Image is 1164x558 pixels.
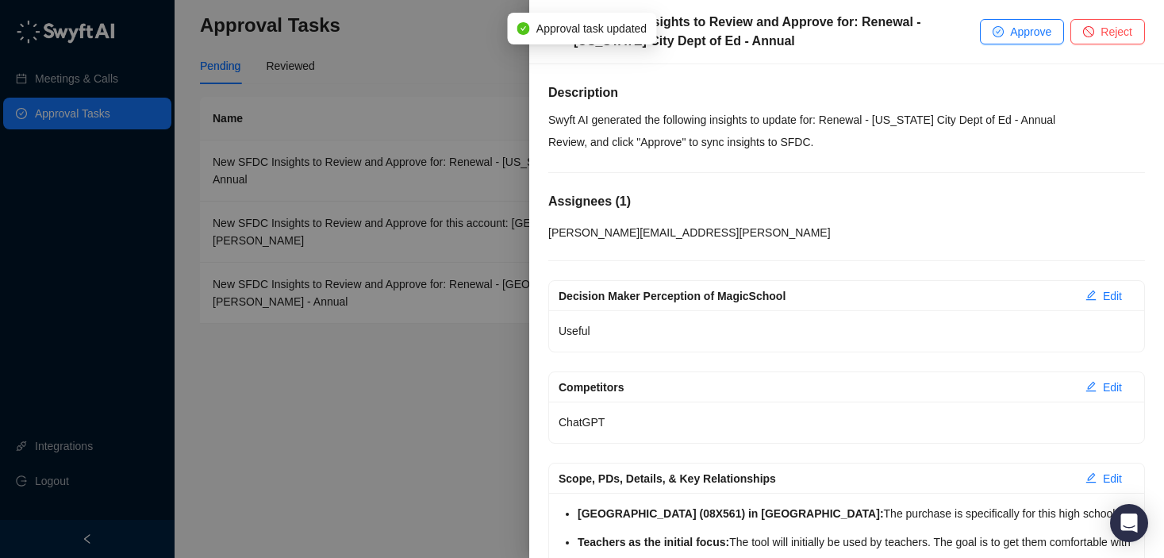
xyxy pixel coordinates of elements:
[1085,381,1097,392] span: edit
[1103,287,1122,305] span: Edit
[559,320,1135,342] p: Useful
[559,411,1135,433] p: ChatGPT
[1101,23,1132,40] span: Reject
[574,13,980,51] div: New SFDC Insights to Review and Approve for: Renewal - [US_STATE] City Dept of Ed - Annual
[578,536,729,548] strong: Teachers as the initial focus:
[1073,283,1135,309] button: Edit
[980,19,1064,44] button: Approve
[536,20,647,37] span: Approval task updated
[1073,466,1135,491] button: Edit
[548,131,1145,153] p: Review, and click "Approve" to sync insights to SFDC.
[548,109,1145,131] p: Swyft AI generated the following insights to update for: Renewal - [US_STATE] City Dept of Ed - A...
[1085,290,1097,301] span: edit
[1110,504,1148,542] div: Open Intercom Messenger
[578,502,1135,525] li: The purchase is specifically for this high school.
[1010,23,1051,40] span: Approve
[548,226,831,239] span: [PERSON_NAME][EMAIL_ADDRESS][PERSON_NAME]
[548,192,1145,211] h5: Assignees ( 1 )
[548,83,1145,102] h5: Description
[578,507,884,520] strong: [GEOGRAPHIC_DATA] (08X561) in [GEOGRAPHIC_DATA]:
[1070,19,1145,44] button: Reject
[993,26,1004,37] span: check-circle
[559,379,1073,396] div: Competitors
[1083,26,1094,37] span: stop
[1073,375,1135,400] button: Edit
[559,287,1073,305] div: Decision Maker Perception of MagicSchool
[1085,472,1097,483] span: edit
[1103,470,1122,487] span: Edit
[1103,379,1122,396] span: Edit
[559,470,1073,487] div: Scope, PDs, Details, & Key Relationships
[517,22,530,35] span: check-circle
